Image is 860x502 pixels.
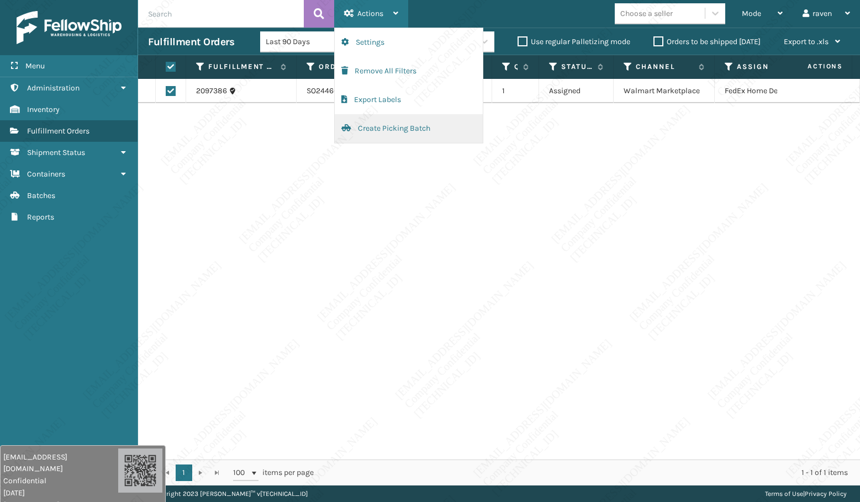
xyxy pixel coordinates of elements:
[25,61,45,71] span: Menu
[514,62,518,72] label: Quantity
[27,212,54,222] span: Reports
[335,57,483,86] button: Remove All Filters
[27,105,60,114] span: Inventory
[196,86,227,97] a: 2097386
[27,126,89,136] span: Fulfillment Orders
[653,37,761,46] label: Orders to be shipped [DATE]
[208,62,275,72] label: Fulfillment Order Id
[3,451,118,474] span: [EMAIL_ADDRESS][DOMAIN_NAME]
[539,79,614,103] td: Assigned
[233,467,250,478] span: 100
[151,485,308,502] p: Copyright 2023 [PERSON_NAME]™ v [TECHNICAL_ID]
[335,86,483,114] button: Export Labels
[737,62,799,72] label: Assigned Carrier Service
[335,28,483,57] button: Settings
[765,485,847,502] div: |
[3,475,118,487] span: Confidential
[319,62,387,72] label: Order Number
[805,490,847,498] a: Privacy Policy
[176,464,192,481] a: 1
[614,79,715,103] td: Walmart Marketplace
[27,191,55,200] span: Batches
[492,79,539,103] td: 1
[233,464,314,481] span: items per page
[742,9,761,18] span: Mode
[148,35,234,49] h3: Fulfillment Orders
[357,9,383,18] span: Actions
[17,11,122,44] img: logo
[561,62,592,72] label: Status
[3,487,118,499] span: [DATE]
[620,8,673,19] div: Choose a seller
[784,37,829,46] span: Export to .xls
[715,79,820,103] td: FedEx Home Delivery
[765,490,803,498] a: Terms of Use
[27,83,80,93] span: Administration
[266,36,351,47] div: Last 90 Days
[518,37,630,46] label: Use regular Palletizing mode
[335,114,483,143] button: Create Picking Batch
[27,169,65,179] span: Containers
[297,79,408,103] td: SO2446670
[27,148,85,157] span: Shipment Status
[636,62,693,72] label: Channel
[329,467,848,478] div: 1 - 1 of 1 items
[773,57,850,76] span: Actions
